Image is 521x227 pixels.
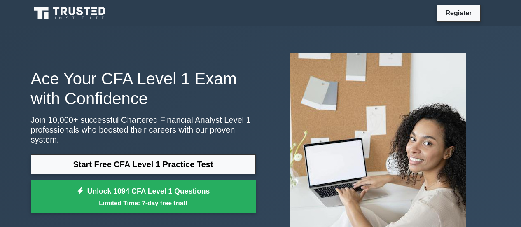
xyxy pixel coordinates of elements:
a: Unlock 1094 CFA Level 1 QuestionsLimited Time: 7-day free trial! [31,180,256,213]
a: Start Free CFA Level 1 Practice Test [31,154,256,174]
p: Join 10,000+ successful Chartered Financial Analyst Level 1 professionals who boosted their caree... [31,115,256,145]
a: Register [440,8,477,18]
small: Limited Time: 7-day free trial! [41,198,245,208]
h1: Ace Your CFA Level 1 Exam with Confidence [31,69,256,108]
